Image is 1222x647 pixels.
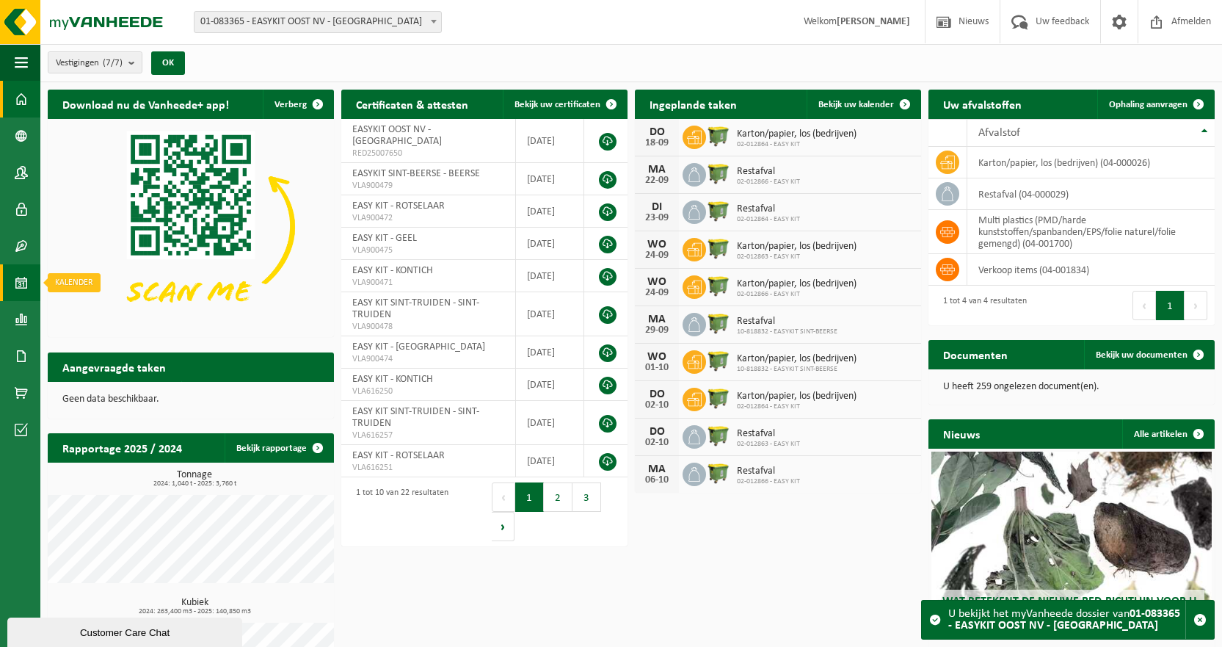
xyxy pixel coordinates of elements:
[55,470,334,488] h3: Tonnage
[642,239,672,250] div: WO
[948,601,1185,639] div: U bekijkt het myVanheede dossier van
[737,477,800,486] span: 02-012866 - EASY KIT
[1096,350,1188,360] span: Bekijk uw documenten
[737,402,857,411] span: 02-012864 - EASY KIT
[737,203,800,215] span: Restafval
[642,138,672,148] div: 18-09
[737,129,857,140] span: Karton/papier, los (bedrijven)
[55,598,334,615] h3: Kubiek
[943,382,1200,392] p: U heeft 259 ongelezen document(en).
[818,100,894,109] span: Bekijk uw kalender
[352,180,504,192] span: VLA900479
[492,482,515,512] button: Previous
[642,164,672,176] div: MA
[1122,419,1213,449] a: Alle artikelen
[515,482,544,512] button: 1
[706,386,731,411] img: WB-1100-HPE-GN-51
[642,176,672,186] div: 22-09
[516,445,584,477] td: [DATE]
[737,278,857,290] span: Karton/papier, los (bedrijven)
[1109,100,1188,109] span: Ophaling aanvragen
[642,276,672,288] div: WO
[516,369,584,401] td: [DATE]
[642,475,672,485] div: 06-10
[516,195,584,228] td: [DATE]
[516,401,584,445] td: [DATE]
[352,212,504,224] span: VLA900472
[352,406,479,429] span: EASY KIT SINT-TRUIDEN - SINT-TRUIDEN
[706,348,731,373] img: WB-1100-HPE-GN-51
[978,127,1020,139] span: Afvalstof
[1084,340,1213,369] a: Bekijk uw documenten
[48,433,197,462] h2: Rapportage 2025 / 2024
[642,438,672,448] div: 02-10
[514,100,600,109] span: Bekijk uw certificaten
[706,273,731,298] img: WB-1100-HPE-GN-51
[7,615,245,647] iframe: chat widget
[352,297,479,320] span: EASY KIT SINT-TRUIDEN - SINT-TRUIDEN
[48,51,142,73] button: Vestigingen(7/7)
[274,100,307,109] span: Verberg
[516,163,584,195] td: [DATE]
[737,391,857,402] span: Karton/papier, los (bedrijven)
[967,254,1215,286] td: verkoop items (04-001834)
[544,482,572,512] button: 2
[352,341,485,353] span: EASY KIT - [GEOGRAPHIC_DATA]
[737,328,837,336] span: 10-818832 - EASYKIT SINT-BEERSE
[352,277,504,289] span: VLA900471
[635,90,752,118] h2: Ingeplande taken
[706,311,731,336] img: WB-1100-HPE-GN-51
[352,148,504,159] span: RED25007650
[706,460,731,485] img: WB-1100-HPE-GN-51
[341,90,483,118] h2: Certificaten & attesten
[48,353,181,381] h2: Aangevraagde taken
[151,51,185,75] button: OK
[837,16,910,27] strong: [PERSON_NAME]
[642,400,672,411] div: 02-10
[352,353,504,365] span: VLA900474
[516,260,584,292] td: [DATE]
[56,52,123,74] span: Vestigingen
[928,90,1036,118] h2: Uw afvalstoffen
[737,353,857,365] span: Karton/papier, los (bedrijven)
[737,365,857,374] span: 10-818832 - EASYKIT SINT-BEERSE
[55,480,334,488] span: 2024: 1,040 t - 2025: 3,760 t
[103,58,123,68] count: (7/7)
[737,140,857,149] span: 02-012864 - EASY KIT
[352,168,480,179] span: EASYKIT SINT-BEERSE - BEERSE
[737,253,857,261] span: 02-012863 - EASY KIT
[642,463,672,475] div: MA
[967,178,1215,210] td: restafval (04-000029)
[1132,291,1156,320] button: Previous
[516,336,584,369] td: [DATE]
[1097,90,1213,119] a: Ophaling aanvragen
[967,147,1215,178] td: karton/papier, los (bedrijven) (04-000026)
[352,124,442,147] span: EASYKIT OOST NV - [GEOGRAPHIC_DATA]
[642,426,672,438] div: DO
[48,119,334,334] img: Download de VHEPlus App
[737,166,800,178] span: Restafval
[807,90,920,119] a: Bekijk uw kalender
[352,200,445,212] span: EASY KIT - ROTSELAAR
[737,241,857,253] span: Karton/papier, los (bedrijven)
[349,481,448,543] div: 1 tot 10 van 22 resultaten
[928,419,994,448] h2: Nieuws
[642,250,672,261] div: 24-09
[706,423,731,448] img: WB-1100-HPE-GN-51
[194,12,441,32] span: 01-083365 - EASYKIT OOST NV - ROTSELAAR
[642,325,672,336] div: 29-09
[492,512,514,541] button: Next
[352,374,433,385] span: EASY KIT - KONTICH
[737,440,800,449] span: 02-012863 - EASY KIT
[572,482,601,512] button: 3
[737,178,800,187] span: 02-012866 - EASY KIT
[642,351,672,363] div: WO
[62,394,319,405] p: Geen data beschikbaar.
[706,161,731,186] img: WB-1100-HPE-GN-51
[706,198,731,223] img: WB-1100-HPE-GN-51
[352,386,504,397] span: VLA616250
[263,90,332,119] button: Verberg
[936,289,1027,322] div: 1 tot 4 van 4 resultaten
[516,228,584,260] td: [DATE]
